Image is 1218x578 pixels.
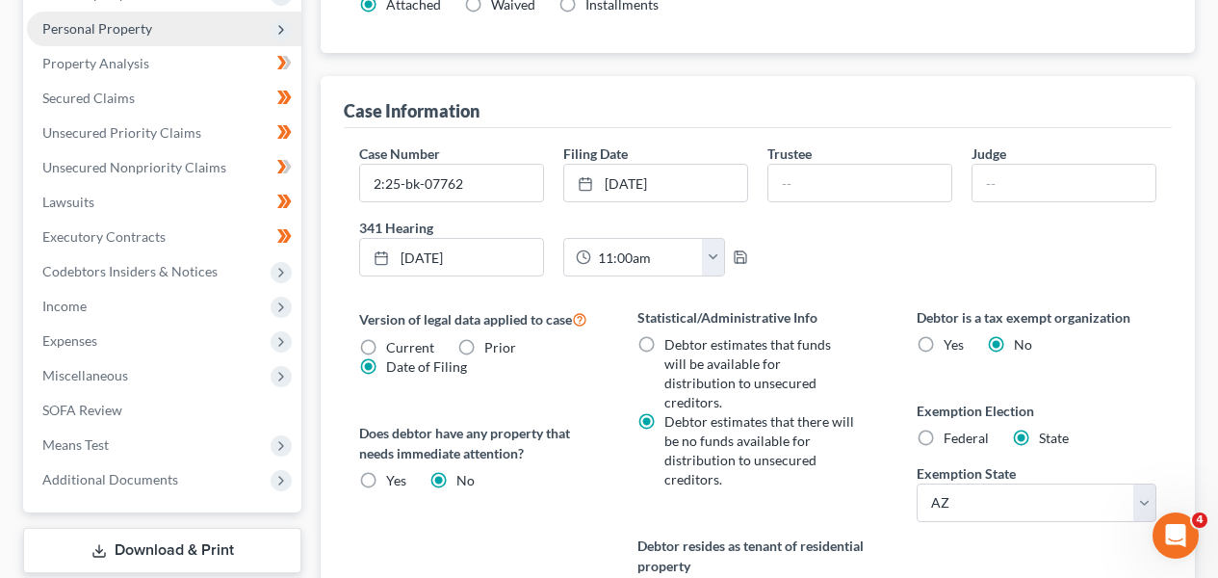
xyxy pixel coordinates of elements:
[42,20,152,37] span: Personal Property
[944,336,964,353] span: Yes
[27,185,301,220] a: Lawsuits
[972,144,1006,164] label: Judge
[27,116,301,150] a: Unsecured Priority Claims
[1192,512,1207,528] span: 4
[386,339,434,355] span: Current
[767,144,812,164] label: Trustee
[42,436,109,453] span: Means Test
[42,263,218,279] span: Codebtors Insiders & Notices
[42,332,97,349] span: Expenses
[1014,336,1032,353] span: No
[768,165,951,201] input: --
[23,528,301,573] a: Download & Print
[564,165,747,201] a: [DATE]
[344,99,479,122] div: Case Information
[350,218,758,238] label: 341 Hearing
[27,81,301,116] a: Secured Claims
[42,55,149,71] span: Property Analysis
[359,307,599,330] label: Version of legal data applied to case
[27,150,301,185] a: Unsecured Nonpriority Claims
[1039,430,1069,446] span: State
[42,298,87,314] span: Income
[637,307,877,328] label: Statistical/Administrative Info
[664,336,831,410] span: Debtor estimates that funds will be available for distribution to unsecured creditors.
[456,472,475,488] span: No
[944,430,989,446] span: Federal
[917,307,1156,328] label: Debtor is a tax exempt organization
[591,239,703,276] input: -- : --
[360,165,543,201] input: Enter case number...
[386,472,406,488] span: Yes
[917,401,1156,421] label: Exemption Election
[917,463,1016,484] label: Exemption State
[42,471,178,487] span: Additional Documents
[42,367,128,383] span: Miscellaneous
[27,220,301,254] a: Executory Contracts
[360,239,543,276] a: [DATE]
[972,165,1155,201] input: --
[563,144,628,164] label: Filing Date
[42,90,135,106] span: Secured Claims
[42,159,226,175] span: Unsecured Nonpriority Claims
[386,358,467,375] span: Date of Filing
[664,413,854,487] span: Debtor estimates that there will be no funds available for distribution to unsecured creditors.
[27,46,301,81] a: Property Analysis
[27,393,301,428] a: SOFA Review
[1153,512,1199,559] iframe: Intercom live chat
[42,124,201,141] span: Unsecured Priority Claims
[42,402,122,418] span: SOFA Review
[42,228,166,245] span: Executory Contracts
[484,339,516,355] span: Prior
[637,536,877,576] label: Debtor resides as tenant of residential property
[42,194,94,210] span: Lawsuits
[359,144,440,164] label: Case Number
[359,423,599,463] label: Does debtor have any property that needs immediate attention?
